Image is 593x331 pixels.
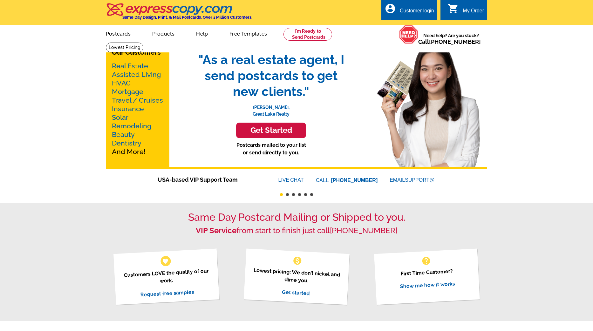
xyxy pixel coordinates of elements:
[316,177,330,184] font: CALL
[106,211,487,223] h1: Same Day Postcard Mailing or Shipped to you.
[429,38,481,45] a: [PHONE_NUMBER]
[298,193,301,196] button: 4 of 6
[286,193,289,196] button: 2 of 6
[112,131,135,138] a: Beauty
[186,26,218,41] a: Help
[330,226,397,235] a: [PHONE_NUMBER]
[112,96,163,104] a: Travel / Cruises
[251,266,341,286] p: Lowest pricing: We don’t nickel and dime you.
[292,193,295,196] button: 3 of 6
[421,256,431,266] span: help
[106,226,487,235] h2: from start to finish just call
[192,141,351,157] p: Postcards mailed to your list or send directly to you.
[112,71,161,78] a: Assisted Living
[121,267,211,287] p: Customers LOVE the quality of our work.
[142,26,185,41] a: Products
[112,139,141,147] a: Dentistry
[310,193,313,196] button: 6 of 6
[196,226,236,235] strong: VIP Service
[219,26,277,41] a: Free Templates
[162,258,169,264] span: favorite
[400,8,434,17] div: Customer login
[112,105,144,113] a: Insurance
[405,176,435,184] font: SUPPORT@
[385,3,396,14] i: account_circle
[192,52,351,99] span: "As a real estate agent, I send postcards to get new clients."
[192,99,351,118] p: [PERSON_NAME], Great Lake Realty
[463,8,484,17] div: My Order
[122,15,252,20] h4: Same Day Design, Print, & Mail Postcards. Over 1 Million Customers.
[385,7,434,15] a: account_circle Customer login
[418,38,481,45] span: Call
[112,88,143,96] a: Mortgage
[112,62,163,156] p: And More!
[278,177,304,183] a: LIVECHAT
[282,289,310,296] a: Get started
[331,178,378,183] a: [PHONE_NUMBER]
[390,177,435,183] a: EMAILSUPPORT@
[280,193,283,196] button: 1 of 6
[244,126,298,135] h3: Get Started
[278,176,290,184] font: LIVE
[400,280,455,289] a: Show me how it works
[112,113,128,121] a: Solar
[447,7,484,15] a: shopping_cart My Order
[399,25,418,44] img: help
[304,193,307,196] button: 5 of 6
[158,175,259,184] span: USA-based VIP Support Team
[112,62,148,70] a: Real Estate
[112,79,131,87] a: HVAC
[140,289,194,298] a: Request free samples
[418,32,484,45] span: Need help? Are you stuck?
[112,122,151,130] a: Remodeling
[192,123,351,138] a: Get Started
[292,256,303,266] span: monetization_on
[106,8,252,20] a: Same Day Design, Print, & Mail Postcards. Over 1 Million Customers.
[96,26,141,41] a: Postcards
[447,3,459,14] i: shopping_cart
[382,266,471,279] p: First Time Customer?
